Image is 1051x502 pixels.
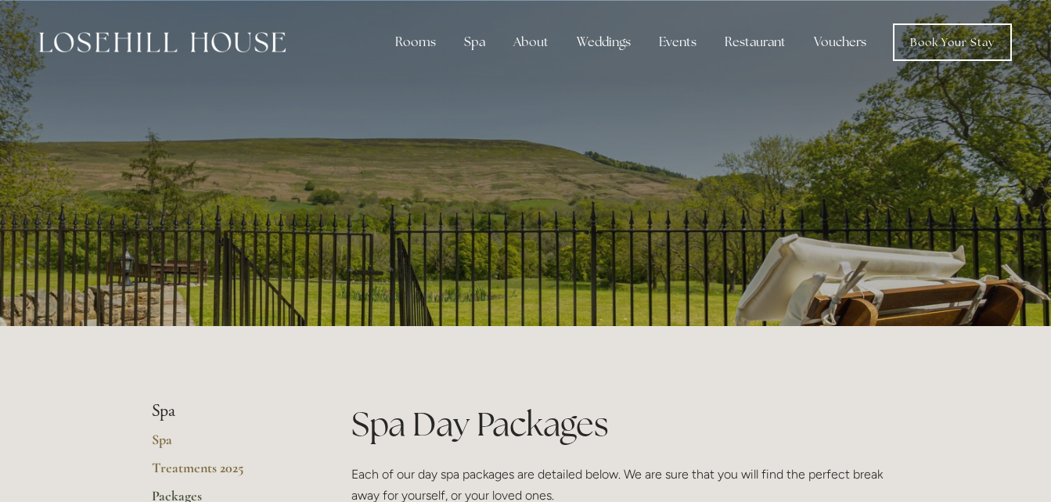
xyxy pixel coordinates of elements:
[152,459,301,487] a: Treatments 2025
[383,27,448,58] div: Rooms
[152,401,301,421] li: Spa
[351,401,900,447] h1: Spa Day Packages
[39,32,286,52] img: Losehill House
[801,27,879,58] a: Vouchers
[152,431,301,459] a: Spa
[564,27,643,58] div: Weddings
[501,27,561,58] div: About
[452,27,498,58] div: Spa
[646,27,709,58] div: Events
[893,23,1012,61] a: Book Your Stay
[712,27,798,58] div: Restaurant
